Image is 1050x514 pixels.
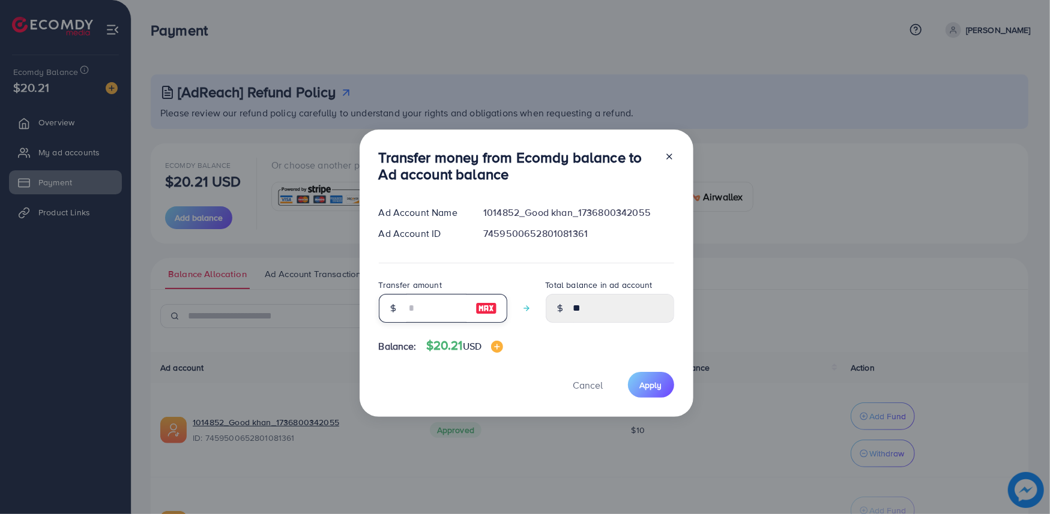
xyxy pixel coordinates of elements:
[491,341,503,353] img: image
[573,378,603,392] span: Cancel
[379,279,442,291] label: Transfer amount
[369,227,474,241] div: Ad Account ID
[474,206,683,220] div: 1014852_Good khan_1736800342055
[558,372,618,398] button: Cancel
[379,339,417,353] span: Balance:
[628,372,674,398] button: Apply
[369,206,474,220] div: Ad Account Name
[474,227,683,241] div: 7459500652801081361
[379,149,655,184] h3: Transfer money from Ecomdy balance to Ad account balance
[463,339,481,353] span: USD
[640,379,662,391] span: Apply
[546,279,653,291] label: Total balance in ad account
[475,301,497,315] img: image
[426,338,503,353] h4: $20.21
